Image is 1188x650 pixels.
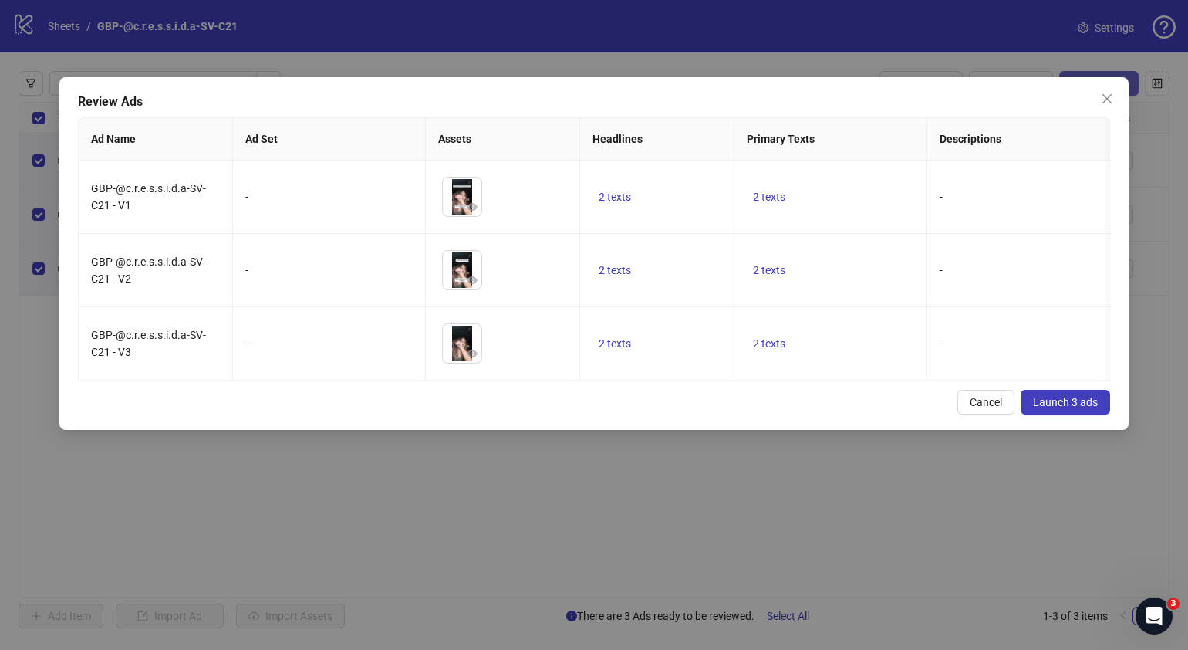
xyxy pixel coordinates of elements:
[747,188,791,206] button: 2 texts
[1021,390,1110,415] button: Launch 3 ads
[463,198,481,216] button: Preview
[927,118,1120,161] th: Descriptions
[747,334,791,353] button: 2 texts
[245,188,413,205] div: -
[463,344,481,363] button: Preview
[1167,598,1180,610] span: 3
[957,390,1014,415] button: Cancel
[940,337,943,350] span: -
[1136,598,1173,635] iframe: Intercom live chat
[91,329,206,358] span: GBP-@c.r.e.s.s.i.d.a-SV-C21 - V3
[592,261,637,279] button: 2 texts
[753,191,785,203] span: 2 texts
[1033,396,1098,408] span: Launch 3 ads
[592,334,637,353] button: 2 texts
[443,251,481,289] img: Asset 1
[599,337,631,350] span: 2 texts
[426,118,580,161] th: Assets
[599,191,631,203] span: 2 texts
[467,201,478,212] span: eye
[940,264,943,276] span: -
[443,324,481,363] img: Asset 1
[1101,93,1113,105] span: close
[467,275,478,286] span: eye
[580,118,734,161] th: Headlines
[245,335,413,352] div: -
[91,256,206,285] span: GBP-@c.r.e.s.s.i.d.a-SV-C21 - V2
[233,118,426,161] th: Ad Set
[599,264,631,276] span: 2 texts
[747,261,791,279] button: 2 texts
[467,348,478,359] span: eye
[753,337,785,350] span: 2 texts
[79,118,233,161] th: Ad Name
[91,182,206,212] span: GBP-@c.r.e.s.s.i.d.a-SV-C21 - V1
[245,262,413,279] div: -
[592,188,637,206] button: 2 texts
[443,178,481,216] img: Asset 1
[463,271,481,289] button: Preview
[940,191,943,203] span: -
[753,264,785,276] span: 2 texts
[1095,86,1119,111] button: Close
[970,396,1002,408] span: Cancel
[734,118,927,161] th: Primary Texts
[78,93,1110,111] div: Review Ads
